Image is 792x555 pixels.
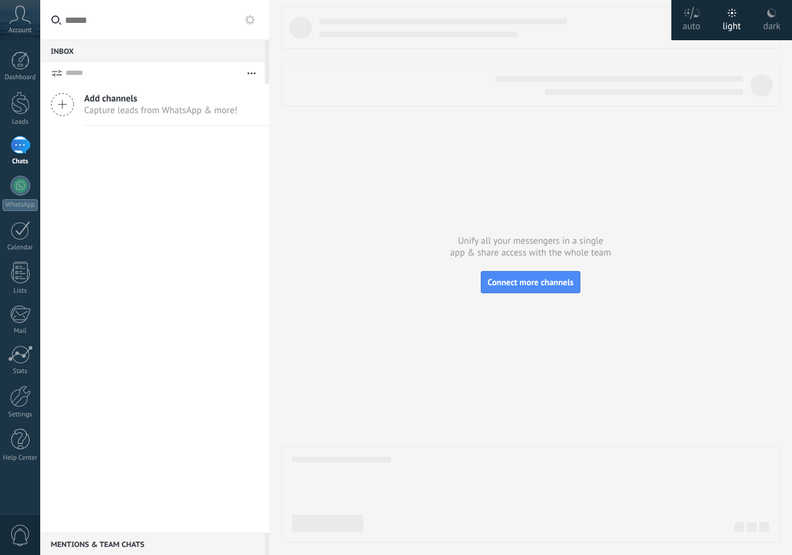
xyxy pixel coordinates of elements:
[2,368,38,376] div: Stats
[84,105,238,116] span: Capture leads from WhatsApp & more!
[2,244,38,252] div: Calendar
[2,454,38,462] div: Help Center
[723,8,741,40] div: light
[2,118,38,126] div: Leads
[9,27,32,35] span: Account
[40,40,265,62] div: Inbox
[2,199,38,211] div: WhatsApp
[764,8,781,40] div: dark
[40,533,265,555] div: Mentions & Team chats
[2,327,38,335] div: Mail
[2,158,38,166] div: Chats
[238,62,265,84] button: More
[2,74,38,82] div: Dashboard
[84,93,238,105] span: Add channels
[682,8,700,40] div: auto
[2,287,38,295] div: Lists
[481,271,580,293] button: Connect more channels
[488,277,574,288] span: Connect more channels
[2,411,38,419] div: Settings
